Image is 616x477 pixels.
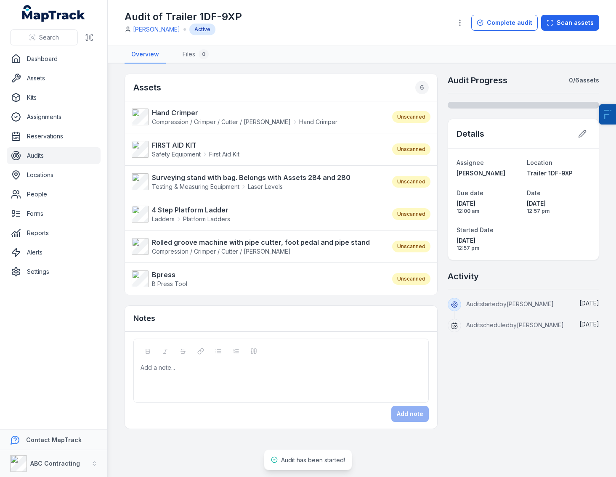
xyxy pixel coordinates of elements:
[457,199,520,215] time: 31/08/2025, 12:00:00 am
[176,46,215,64] a: Files0
[579,299,599,307] span: [DATE]
[133,81,429,94] h2: Assets
[281,456,345,464] span: Audit has been started!
[7,186,101,203] a: People
[10,29,78,45] button: Search
[7,244,101,261] a: Alerts
[7,50,101,67] a: Dashboard
[527,199,590,215] time: 19/08/2025, 12:57:04 pm
[7,167,101,183] a: Locations
[22,5,85,22] a: MapTrack
[133,25,180,34] a: [PERSON_NAME]
[579,299,599,307] time: 19/08/2025, 12:57:31 pm
[457,208,520,215] span: 12:00 am
[132,172,384,191] a: Surveying stand with bag. Belongs with Assets 284 and 280Testing & Measuring EquipmentLaser Levels
[7,89,101,106] a: Kits
[152,237,370,247] strong: Rolled groove machine with pipe cutter, foot pedal and pipe stand
[132,140,384,159] a: FIRST AID KITSafety EquipmentFirst Aid Kit
[448,74,507,86] h2: Audit Progress
[457,236,520,252] time: 19/08/2025, 12:57:31 pm
[579,321,599,328] time: 19/08/2025, 12:57:04 pm
[152,280,187,287] span: B Press Tool
[527,189,541,196] span: Date
[7,109,101,125] a: Assignments
[457,128,484,140] h2: Details
[299,118,337,126] span: Hand Crimper
[248,183,283,191] span: Laser Levels
[457,245,520,252] span: 12:57 pm
[125,10,242,24] h1: Audit of Trailer 1DF-9XP
[7,70,101,87] a: Assets
[7,128,101,145] a: Reservations
[457,189,483,196] span: Due date
[527,208,590,215] span: 12:57 pm
[527,170,573,177] span: Trailer 1DF-9XP
[209,150,239,159] span: First Aid Kit
[152,205,230,215] strong: 4 Step Platform Ladder
[466,321,564,329] span: Audit scheduled by [PERSON_NAME]
[125,46,166,64] a: Overview
[133,313,155,324] h3: Notes
[457,199,520,208] span: [DATE]
[569,76,599,85] strong: 0 / 6 assets
[392,143,430,155] div: Unscanned
[471,15,538,31] button: Complete audit
[457,159,484,166] span: Assignee
[152,172,350,183] strong: Surveying stand with bag. Belongs with Assets 284 and 280
[527,199,590,208] span: [DATE]
[392,273,430,285] div: Unscanned
[7,263,101,280] a: Settings
[541,15,599,31] button: Scan assets
[527,169,590,178] a: Trailer 1DF-9XP
[152,108,337,118] strong: Hand Crimper
[527,159,552,166] span: Location
[30,460,80,467] strong: ABC Contracting
[392,241,430,252] div: Unscanned
[183,215,230,223] span: Platform Ladders
[152,140,239,150] strong: FIRST AID KIT
[152,150,201,159] span: Safety Equipment
[39,33,59,42] span: Search
[392,176,430,188] div: Unscanned
[7,205,101,222] a: Forms
[189,24,215,35] div: Active
[7,225,101,241] a: Reports
[152,183,239,191] span: Testing & Measuring Equipment
[152,118,291,126] span: Compression / Crimper / Cutter / [PERSON_NAME]
[199,49,209,59] div: 0
[457,169,520,178] a: [PERSON_NAME]
[26,436,82,443] strong: Contact MapTrack
[152,215,175,223] span: Ladders
[415,81,429,94] div: 6
[132,237,384,256] a: Rolled groove machine with pipe cutter, foot pedal and pipe standCompression / Crimper / Cutter /...
[152,248,291,255] span: Compression / Crimper / Cutter / [PERSON_NAME]
[7,147,101,164] a: Audits
[457,226,494,233] span: Started Date
[132,108,384,126] a: Hand CrimperCompression / Crimper / Cutter / [PERSON_NAME]Hand Crimper
[152,270,187,280] strong: Bpress
[132,205,384,223] a: 4 Step Platform LadderLaddersPlatform Ladders
[466,300,554,307] span: Audit started by [PERSON_NAME]
[132,270,384,288] a: BpressB Press Tool
[579,321,599,328] span: [DATE]
[448,270,479,282] h2: Activity
[392,111,430,123] div: Unscanned
[392,208,430,220] div: Unscanned
[457,236,520,245] span: [DATE]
